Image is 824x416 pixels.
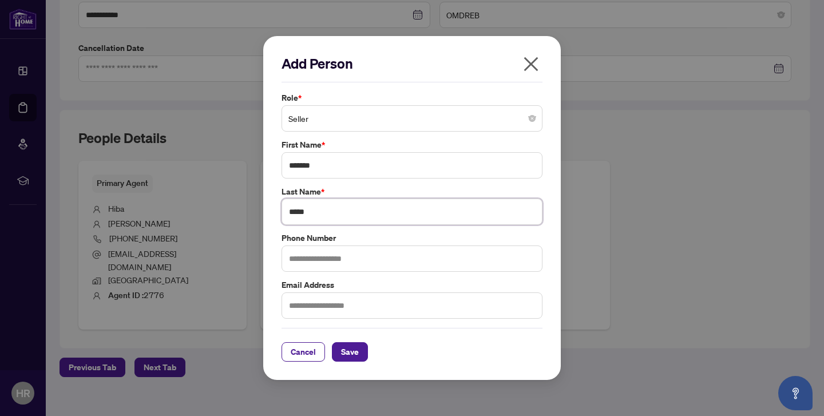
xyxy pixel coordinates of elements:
[282,342,325,362] button: Cancel
[332,342,368,362] button: Save
[282,232,542,244] label: Phone Number
[282,54,542,73] h2: Add Person
[282,138,542,151] label: First Name
[291,343,316,361] span: Cancel
[288,108,536,129] span: Seller
[282,185,542,198] label: Last Name
[282,92,542,104] label: Role
[522,55,540,73] span: close
[778,376,813,410] button: Open asap
[341,343,359,361] span: Save
[282,279,542,291] label: Email Address
[529,115,536,122] span: close-circle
